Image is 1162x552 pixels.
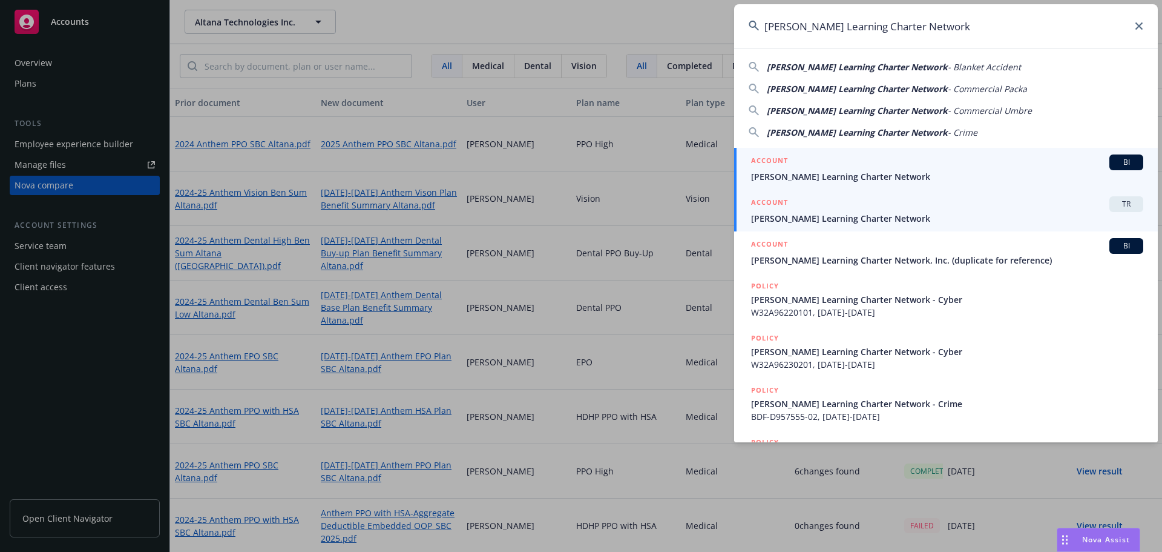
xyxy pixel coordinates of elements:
[734,4,1158,48] input: Search...
[734,430,1158,482] a: POLICY
[734,190,1158,231] a: ACCOUNTTR[PERSON_NAME] Learning Charter Network
[751,238,788,253] h5: ACCOUNT
[751,306,1143,319] span: W32A96220101, [DATE]-[DATE]
[734,273,1158,325] a: POLICY[PERSON_NAME] Learning Charter Network - CyberW32A96220101, [DATE]-[DATE]
[751,196,788,211] h5: ACCOUNT
[948,83,1027,95] span: - Commercial Packa
[751,410,1143,423] span: BDF-D957555-02, [DATE]-[DATE]
[734,325,1158,377] a: POLICY[PERSON_NAME] Learning Charter Network - CyberW32A96230201, [DATE]-[DATE]
[734,148,1158,190] a: ACCOUNTBI[PERSON_NAME] Learning Charter Network
[751,280,779,292] h5: POLICY
[734,377,1158,430] a: POLICY[PERSON_NAME] Learning Charter Network - CrimeBDF-D957555-02, [DATE]-[DATE]
[751,212,1143,225] span: [PERSON_NAME] Learning Charter Network
[751,254,1143,267] span: [PERSON_NAME] Learning Charter Network, Inc. (duplicate for reference)
[751,170,1143,183] span: [PERSON_NAME] Learning Charter Network
[767,61,948,73] span: [PERSON_NAME] Learning Charter Network
[751,384,779,396] h5: POLICY
[751,358,1143,371] span: W32A96230201, [DATE]-[DATE]
[1114,157,1138,168] span: BI
[767,83,948,95] span: [PERSON_NAME] Learning Charter Network
[948,61,1021,73] span: - Blanket Accident
[1114,241,1138,251] span: BI
[751,345,1143,358] span: [PERSON_NAME] Learning Charter Network - Cyber
[1082,534,1130,545] span: Nova Assist
[751,436,779,448] h5: POLICY
[751,155,788,169] h5: ACCOUNT
[751,332,779,344] h5: POLICY
[948,105,1032,116] span: - Commercial Umbre
[751,293,1143,306] span: [PERSON_NAME] Learning Charter Network - Cyber
[1057,528,1072,551] div: Drag to move
[948,127,977,138] span: - Crime
[1114,199,1138,210] span: TR
[734,231,1158,273] a: ACCOUNTBI[PERSON_NAME] Learning Charter Network, Inc. (duplicate for reference)
[767,105,948,116] span: [PERSON_NAME] Learning Charter Network
[1057,528,1140,552] button: Nova Assist
[767,127,948,138] span: [PERSON_NAME] Learning Charter Network
[751,397,1143,410] span: [PERSON_NAME] Learning Charter Network - Crime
